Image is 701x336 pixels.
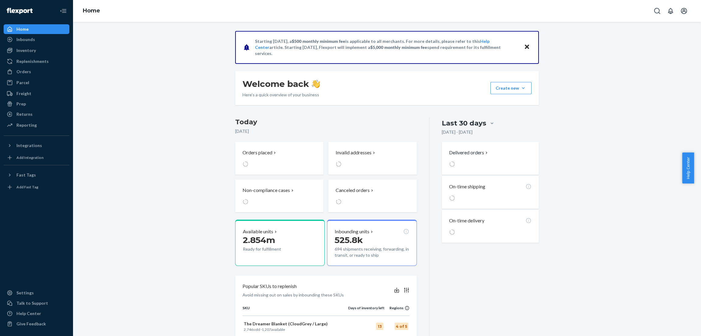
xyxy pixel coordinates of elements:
[4,89,69,98] a: Freight
[4,153,69,163] a: Add Integration
[83,7,100,14] a: Home
[16,142,42,149] div: Integrations
[4,78,69,87] a: Parcel
[449,217,484,224] p: On-time delivery
[16,321,46,327] div: Give Feedback
[243,235,275,245] span: 2.854m
[4,309,69,318] a: Help Center
[243,228,273,235] p: Available units
[255,38,518,57] p: Starting [DATE], a is applicable to all merchants. For more details, please refer to this article...
[242,292,344,298] p: Avoid missing out on sales by inbounding these SKUs
[235,117,417,127] h3: Today
[4,109,69,119] a: Returns
[490,82,532,94] button: Create new
[4,120,69,130] a: Reporting
[244,327,253,332] span: 2,746
[651,5,663,17] button: Open Search Box
[16,58,49,64] div: Replenishments
[242,283,297,290] p: Popular SKUs to replenish
[4,46,69,55] a: Inventory
[376,323,383,330] div: 13
[682,153,694,183] button: Help Center
[16,155,44,160] div: Add Integration
[4,24,69,34] a: Home
[442,118,486,128] div: Last 30 days
[442,129,473,135] p: [DATE] - [DATE]
[328,142,417,175] button: Invalid addresses
[312,80,320,88] img: hand-wave emoji
[327,220,417,266] button: Inbounding units525.8k694 shipments receiving, forwarding, in transit, or ready to ship
[16,184,38,190] div: Add Fast Tag
[664,5,677,17] button: Open notifications
[678,5,690,17] button: Open account menu
[235,180,323,212] button: Non-compliance cases
[244,327,347,332] p: sold · available
[16,47,36,53] div: Inventory
[16,310,41,317] div: Help Center
[4,182,69,192] a: Add Fast Tag
[395,323,408,330] div: 4 of 5
[78,2,105,20] ol: breadcrumbs
[7,8,33,14] img: Flexport logo
[523,43,531,52] button: Close
[16,26,29,32] div: Home
[242,187,290,194] p: Non-compliance cases
[449,183,485,190] p: On-time shipping
[16,172,36,178] div: Fast Tags
[370,45,427,50] span: $5,000 monthly minimum fee
[16,69,31,75] div: Orders
[262,327,271,332] span: 1,207
[16,290,34,296] div: Settings
[4,99,69,109] a: Prep
[336,187,370,194] p: Canceled orders
[328,180,417,212] button: Canceled orders
[335,235,363,245] span: 525.8k
[242,305,348,316] th: SKU
[235,220,325,266] button: Available units2.854mReady for fulfillment
[16,111,33,117] div: Returns
[336,149,371,156] p: Invalid addresses
[4,298,69,308] a: Talk to Support
[4,35,69,44] a: Inbounds
[385,305,410,310] div: Regions
[16,36,35,43] div: Inbounds
[16,300,48,306] div: Talk to Support
[235,128,417,134] p: [DATE]
[292,39,345,44] span: $500 monthly minimum fee
[348,305,385,316] th: Days of inventory left
[242,92,320,98] p: Here’s a quick overview of your business
[242,149,272,156] p: Orders placed
[16,101,26,107] div: Prep
[244,321,347,327] p: The Dreamer Blanket (CloudGrey / Large)
[4,57,69,66] a: Replenishments
[235,142,323,175] button: Orders placed
[4,170,69,180] button: Fast Tags
[57,5,69,17] button: Close Navigation
[4,67,69,77] a: Orders
[16,122,37,128] div: Reporting
[449,149,489,156] button: Delivered orders
[335,228,369,235] p: Inbounding units
[4,288,69,298] a: Settings
[243,246,299,252] p: Ready for fulfillment
[4,319,69,329] button: Give Feedback
[16,91,31,97] div: Freight
[16,80,29,86] div: Parcel
[4,141,69,150] button: Integrations
[242,78,320,89] h1: Welcome back
[335,246,409,258] p: 694 shipments receiving, forwarding, in transit, or ready to ship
